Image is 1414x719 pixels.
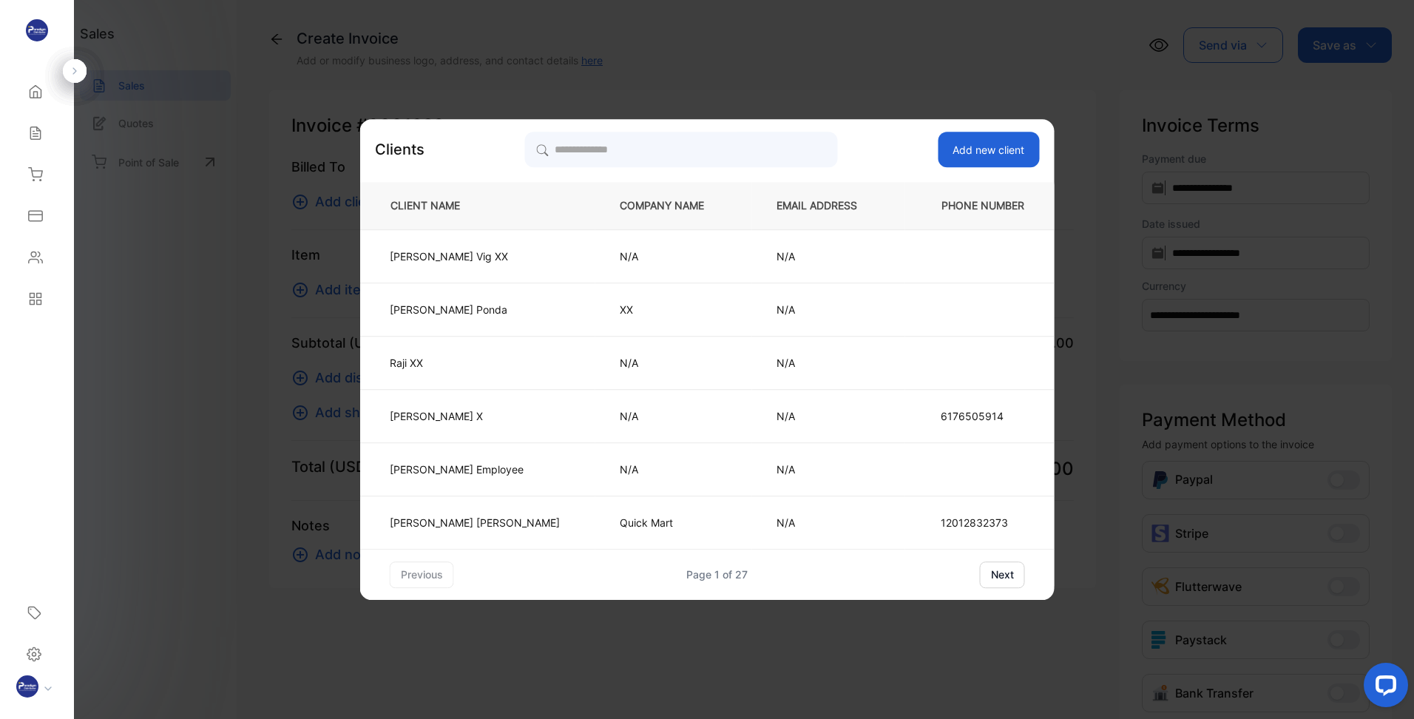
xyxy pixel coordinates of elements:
img: profile [16,675,38,698]
p: Raji XX [390,355,560,371]
p: [PERSON_NAME] [PERSON_NAME] [390,515,560,530]
p: CLIENT NAME [385,198,571,214]
img: logo [26,19,48,41]
p: [PERSON_NAME] X [390,408,560,424]
p: N/A [620,355,728,371]
p: N/A [777,302,881,317]
p: [PERSON_NAME] Ponda [390,302,560,317]
p: 6176505914 [941,408,1025,424]
p: N/A [620,408,728,424]
button: next [980,561,1025,588]
p: N/A [620,249,728,264]
p: N/A [777,249,881,264]
p: PHONE NUMBER [930,198,1030,214]
div: Page 1 of 27 [686,567,748,582]
p: 12012832373 [941,515,1025,530]
p: EMAIL ADDRESS [777,198,881,214]
button: Add new client [938,132,1039,167]
p: COMPANY NAME [620,198,728,214]
p: N/A [777,462,881,477]
p: N/A [620,462,728,477]
p: Clients [375,138,424,161]
iframe: LiveChat chat widget [1352,657,1414,719]
p: [PERSON_NAME] Vig XX [390,249,560,264]
p: [PERSON_NAME] Employee [390,462,560,477]
p: N/A [777,408,881,424]
p: N/A [777,515,881,530]
button: previous [390,561,454,588]
p: XX [620,302,728,317]
p: N/A [777,355,881,371]
p: Quick Mart [620,515,728,530]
